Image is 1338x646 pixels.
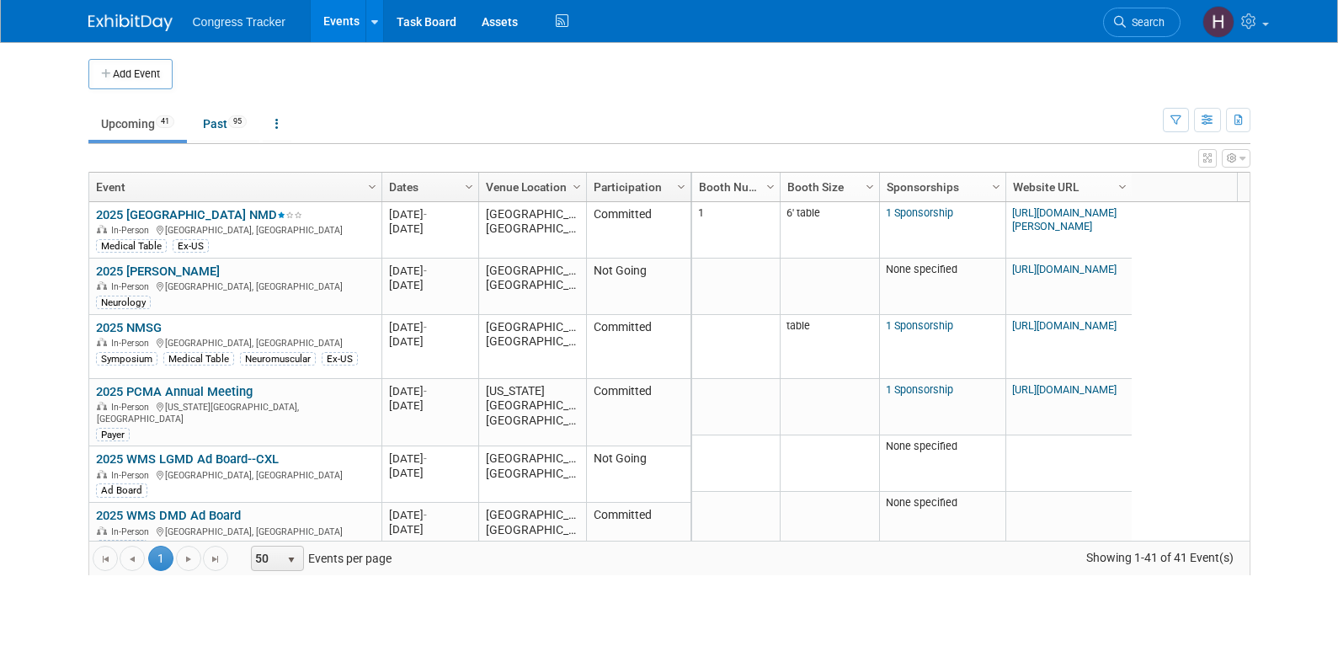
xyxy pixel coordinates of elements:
td: Not Going [586,446,690,503]
span: - [424,321,427,334]
span: Column Settings [365,180,379,194]
span: Showing 1-41 of 41 Event(s) [1070,546,1249,569]
td: [GEOGRAPHIC_DATA], [GEOGRAPHIC_DATA] [478,202,586,259]
div: Neurology [96,296,151,309]
span: In-Person [111,526,154,537]
div: [DATE] [389,207,471,222]
a: Upcoming41 [88,108,187,140]
span: select [285,553,298,567]
a: 1 Sponsorship [886,206,953,219]
td: Committed [586,202,690,259]
img: In-Person Event [97,225,107,233]
div: [GEOGRAPHIC_DATA], [GEOGRAPHIC_DATA] [96,524,374,538]
span: In-Person [111,281,154,292]
span: Search [1126,16,1165,29]
span: - [424,264,427,277]
a: Sponsorships [887,173,994,201]
div: Ad Board [96,483,147,497]
td: Committed [586,315,690,379]
a: Participation [594,173,680,201]
td: [GEOGRAPHIC_DATA], [GEOGRAPHIC_DATA] [478,503,586,559]
td: 1 [692,202,780,259]
img: In-Person Event [97,402,107,410]
div: [DATE] [389,508,471,522]
a: 1 Sponsorship [886,383,953,396]
a: 2025 PCMA Annual Meeting [96,384,253,399]
img: ExhibitDay [88,14,173,31]
span: Go to the last page [209,553,222,566]
span: - [424,385,427,398]
div: [DATE] [389,334,471,349]
a: Booth Size [787,173,868,201]
a: Column Settings [460,173,478,198]
span: - [424,208,427,221]
a: Go to the previous page [120,546,145,571]
div: [DATE] [389,320,471,334]
div: Symposium [96,352,157,366]
a: Go to the last page [203,546,228,571]
a: Venue Location [486,173,575,201]
span: In-Person [111,338,154,349]
a: Column Settings [672,173,690,198]
span: Column Settings [989,180,1003,194]
a: 2025 [PERSON_NAME] [96,264,220,279]
a: [URL][DOMAIN_NAME] [1012,263,1117,275]
a: Website URL [1013,173,1121,201]
div: [GEOGRAPHIC_DATA], [GEOGRAPHIC_DATA] [96,467,374,482]
div: Neuromuscular [240,352,316,366]
span: 1 [148,546,173,571]
a: Column Settings [363,173,381,198]
a: Column Settings [861,173,879,198]
td: Committed [586,379,690,446]
td: Committed [586,503,690,559]
span: 50 [252,547,280,570]
td: [GEOGRAPHIC_DATA], [GEOGRAPHIC_DATA] [478,259,586,315]
span: Events per page [229,546,408,571]
div: [DATE] [389,384,471,398]
span: None specified [886,263,957,275]
div: Medical Table [96,239,167,253]
div: [GEOGRAPHIC_DATA], [GEOGRAPHIC_DATA] [96,222,374,237]
a: Go to the next page [176,546,201,571]
a: [URL][DOMAIN_NAME] [1012,383,1117,396]
div: [DATE] [389,451,471,466]
span: In-Person [111,470,154,481]
div: Payer [96,428,130,441]
span: - [424,452,427,465]
div: Medical Table [163,352,234,366]
div: [DATE] [389,222,471,236]
img: Heather Jones [1202,6,1234,38]
td: table [780,315,879,379]
span: Column Settings [1116,180,1129,194]
div: Ex-US [322,352,358,366]
a: 1 Sponsorship [886,319,953,332]
img: In-Person Event [97,470,107,478]
span: Column Settings [462,180,476,194]
div: [US_STATE][GEOGRAPHIC_DATA], [GEOGRAPHIC_DATA] [96,399,374,424]
span: 95 [228,115,247,128]
span: Column Settings [764,180,777,194]
img: In-Person Event [97,281,107,290]
img: In-Person Event [97,526,107,535]
div: Ex-US [173,239,209,253]
div: [DATE] [389,264,471,278]
a: [URL][DOMAIN_NAME][PERSON_NAME] [1012,206,1117,232]
div: [GEOGRAPHIC_DATA], [GEOGRAPHIC_DATA] [96,279,374,293]
span: None specified [886,440,957,452]
button: Add Event [88,59,173,89]
a: [URL][DOMAIN_NAME] [1012,319,1117,332]
td: Not Going [586,259,690,315]
a: Search [1103,8,1181,37]
span: Column Settings [570,180,584,194]
span: In-Person [111,225,154,236]
a: Column Settings [568,173,586,198]
a: 2025 WMS LGMD Ad Board--CXL [96,451,279,467]
td: [US_STATE][GEOGRAPHIC_DATA], [GEOGRAPHIC_DATA] [478,379,586,446]
span: None specified [886,496,957,509]
span: - [424,509,427,521]
span: Go to the first page [99,553,112,566]
a: Past95 [190,108,259,140]
a: Column Settings [1113,173,1132,198]
td: [GEOGRAPHIC_DATA], [GEOGRAPHIC_DATA] [478,315,586,379]
a: Event [96,173,370,201]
